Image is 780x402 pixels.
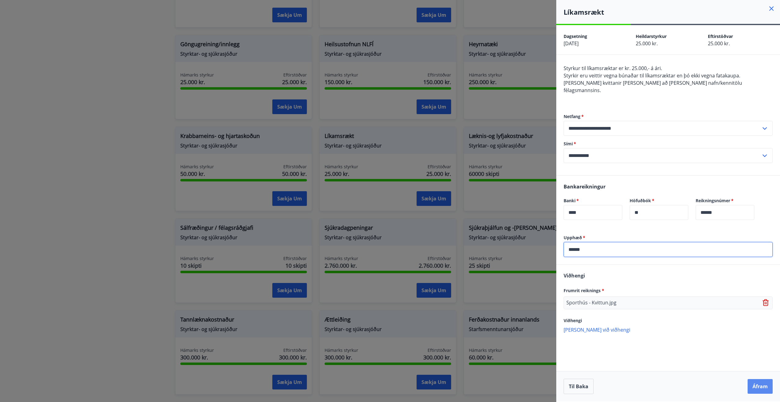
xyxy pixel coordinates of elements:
label: Sími [564,141,773,147]
span: [PERSON_NAME] kvittanir [PERSON_NAME] að [PERSON_NAME] nafn/kennitölu félagsmannsins. [564,80,742,94]
span: Styrkir eru veittir vegna búnaðar til líkamsræktar en þó ekki vegna fatakaupa. [564,72,740,79]
label: Upphæð [564,235,773,241]
label: Höfuðbók [630,198,688,204]
button: Áfram [748,379,773,394]
span: Heildarstyrkur [636,33,667,39]
span: Viðhengi [564,318,582,323]
span: Dagsetning [564,33,587,39]
span: 25.000 kr. [636,40,658,47]
span: Eftirstöðvar [708,33,733,39]
label: Reikningsnúmer [696,198,754,204]
p: Sporthús - Kvittun.jpg [566,299,616,307]
button: Til baka [564,379,594,394]
label: Netfang [564,114,773,120]
span: 25.000 kr. [708,40,730,47]
span: Frumrit reiknings [564,288,604,293]
span: Viðhengi [564,272,585,279]
span: Styrkur til líkamsræktar er kr. 25.000,- á ári. [564,65,662,72]
p: [PERSON_NAME] við viðhengi [564,326,773,333]
span: Bankareikningur [564,183,605,190]
label: Banki [564,198,622,204]
span: [DATE] [564,40,579,47]
div: Upphæð [564,242,773,257]
h4: Líkamsrækt [564,7,780,17]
